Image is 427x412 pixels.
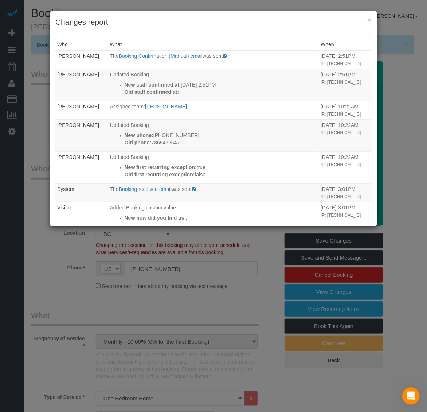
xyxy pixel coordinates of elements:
td: When [319,151,372,183]
span: Added Booking custom value [110,205,176,211]
h3: Changes report [55,17,372,28]
td: What [108,183,319,202]
a: [PERSON_NAME] [57,72,99,77]
a: System [57,186,74,192]
a: [PERSON_NAME] [57,104,99,109]
strong: Old phone: [125,140,152,145]
td: When [319,101,372,119]
span: was sent [172,186,192,192]
small: IP: [TECHNICAL_ID] [321,61,361,66]
a: [PERSON_NAME] [57,122,99,128]
strong: New staff confirmed at: [125,82,181,88]
td: Who [55,183,108,202]
td: When [319,202,372,234]
a: [PERSON_NAME] [57,154,99,160]
small: IP: [TECHNICAL_ID] [321,80,361,85]
button: × [367,16,372,24]
a: [PERSON_NAME] [145,104,187,109]
span: was sent [203,53,223,59]
th: Who [55,39,108,50]
p: false [125,171,317,178]
p: true [125,164,317,171]
td: When [319,119,372,151]
td: Who [55,119,108,151]
td: What [108,69,319,101]
sui-modal: Changes report [50,11,377,226]
strong: New how did you find us : [125,215,188,221]
td: What [108,50,319,69]
span: The [110,186,119,192]
strong: Old staff confirmed at: [125,89,179,95]
strong: New phone: [125,132,153,138]
a: Booking received email [119,186,172,192]
td: Who [55,151,108,183]
span: The [110,53,119,59]
td: When [319,183,372,202]
span: Updated Booking [110,122,149,128]
strong: New first recurring exception: [125,164,197,170]
th: What [108,39,319,50]
strong: Old first recurring exception: [125,172,195,177]
span: Updated Booking [110,72,149,77]
p: 7865432547 [125,139,317,146]
td: Who [55,101,108,119]
td: What [108,151,319,183]
td: Who [55,50,108,69]
span: Assigned team: [110,104,145,109]
td: Who [55,202,108,234]
small: IP: [TECHNICAL_ID] [321,213,361,218]
a: Booking Confirmation (Manual) email [119,53,203,59]
td: When [319,50,372,69]
td: What [108,202,319,234]
td: What [108,101,319,119]
small: IP: [TECHNICAL_ID] [321,130,361,135]
a: [PERSON_NAME] [57,53,99,59]
iframe: Intercom live chat [402,387,420,405]
td: When [319,69,372,101]
span: Updated Booking [110,154,149,160]
td: Who [55,69,108,101]
small: IP: [TECHNICAL_ID] [321,162,361,167]
p: [PHONE_NUMBER] [125,132,317,139]
small: IP: [TECHNICAL_ID] [321,194,361,199]
a: Visitor [57,205,71,211]
td: What [108,119,319,151]
th: When [319,39,372,50]
small: IP: [TECHNICAL_ID] [321,112,361,117]
p: [DATE] 2:51PM [125,81,317,88]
